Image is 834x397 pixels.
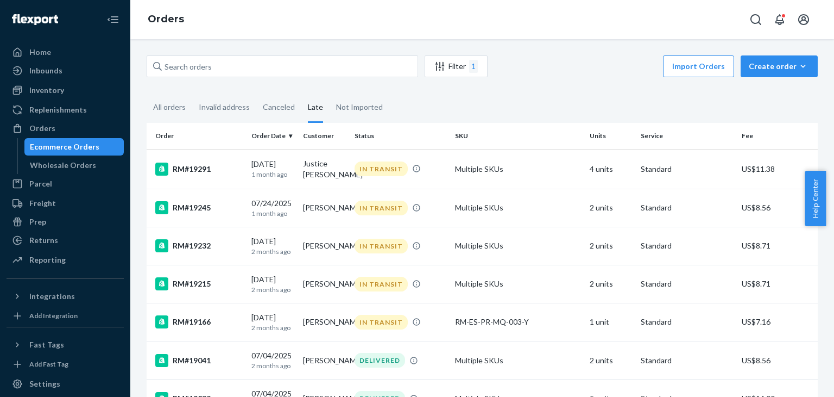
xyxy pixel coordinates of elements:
a: Settings [7,375,124,393]
td: Multiple SKUs [451,227,585,265]
div: RM#19245 [155,201,243,214]
th: Fee [737,123,818,149]
div: Canceled [263,93,295,121]
div: Filter [425,60,487,73]
div: [DATE] [251,312,294,332]
a: Freight [7,195,124,212]
div: [DATE] [251,274,294,294]
button: Integrations [7,288,124,305]
td: [PERSON_NAME] [299,227,350,265]
a: Inbounds [7,62,124,79]
p: 2 months ago [251,285,294,294]
td: 2 units [585,342,637,380]
th: SKU [451,123,585,149]
div: RM#19041 [155,354,243,367]
a: Reporting [7,251,124,269]
th: Order Date [247,123,299,149]
p: 1 month ago [251,170,294,179]
div: IN TRANSIT [355,162,408,176]
a: Orders [7,120,124,137]
button: Open notifications [769,9,791,30]
a: Parcel [7,175,124,193]
button: Import Orders [663,55,734,77]
td: [PERSON_NAME] [299,189,350,227]
div: 07/24/2025 [251,198,294,218]
div: Settings [29,379,60,389]
div: RM#19215 [155,277,243,290]
img: Flexport logo [12,14,58,25]
td: Multiple SKUs [451,149,585,189]
div: Add Fast Tag [29,359,68,369]
td: [PERSON_NAME] [299,265,350,303]
input: Search orders [147,55,418,77]
th: Status [350,123,451,149]
a: Orders [148,13,184,25]
td: Multiple SKUs [451,265,585,303]
div: Not Imported [336,93,383,121]
td: [PERSON_NAME] [299,342,350,380]
div: Reporting [29,255,66,265]
a: Inventory [7,82,124,99]
div: RM-ES-PR-MQ-003-Y [455,317,580,327]
a: Wholesale Orders [24,157,124,174]
td: 1 unit [585,303,637,341]
p: Standard [641,355,732,366]
div: RM#19166 [155,315,243,328]
button: Create order [741,55,818,77]
td: Multiple SKUs [451,342,585,380]
td: [PERSON_NAME] [299,303,350,341]
div: Invalid address [199,93,250,121]
div: All orders [153,93,186,121]
td: 2 units [585,227,637,265]
p: Standard [641,278,732,289]
td: 2 units [585,265,637,303]
button: Fast Tags [7,336,124,353]
iframe: Opens a widget where you can chat to one of our agents [765,364,823,392]
a: Home [7,44,124,61]
button: Filter [425,55,488,77]
div: IN TRANSIT [355,315,408,330]
td: US$7.16 [737,303,818,341]
div: Ecommerce Orders [30,141,99,152]
div: Create order [749,61,810,72]
a: Replenishments [7,101,124,119]
a: Returns [7,232,124,249]
td: US$8.71 [737,265,818,303]
p: Standard [641,240,732,251]
th: Service [636,123,737,149]
button: Open account menu [793,9,814,30]
div: Freight [29,198,56,209]
button: Help Center [805,171,826,226]
div: Late [308,93,323,123]
div: Replenishments [29,104,87,115]
a: Ecommerce Orders [24,138,124,156]
div: Home [29,47,51,58]
p: Standard [641,164,732,175]
a: Prep [7,213,124,231]
div: Add Integration [29,311,78,320]
div: 1 [469,60,478,73]
div: RM#19291 [155,163,243,176]
div: Parcel [29,178,52,189]
p: Standard [641,317,732,327]
button: Close Navigation [102,9,124,30]
p: 2 months ago [251,361,294,370]
td: Multiple SKUs [451,189,585,227]
td: Justice [PERSON_NAME] [299,149,350,189]
a: Add Integration [7,309,124,322]
td: 2 units [585,189,637,227]
th: Units [585,123,637,149]
td: US$8.56 [737,189,818,227]
div: Integrations [29,291,75,302]
div: IN TRANSIT [355,277,408,291]
div: [DATE] [251,159,294,179]
th: Order [147,123,247,149]
p: Standard [641,202,732,213]
td: US$11.38 [737,149,818,189]
div: 07/04/2025 [251,350,294,370]
p: 2 months ago [251,323,294,332]
div: Orders [29,123,55,134]
td: US$8.71 [737,227,818,265]
p: 2 months ago [251,247,294,256]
